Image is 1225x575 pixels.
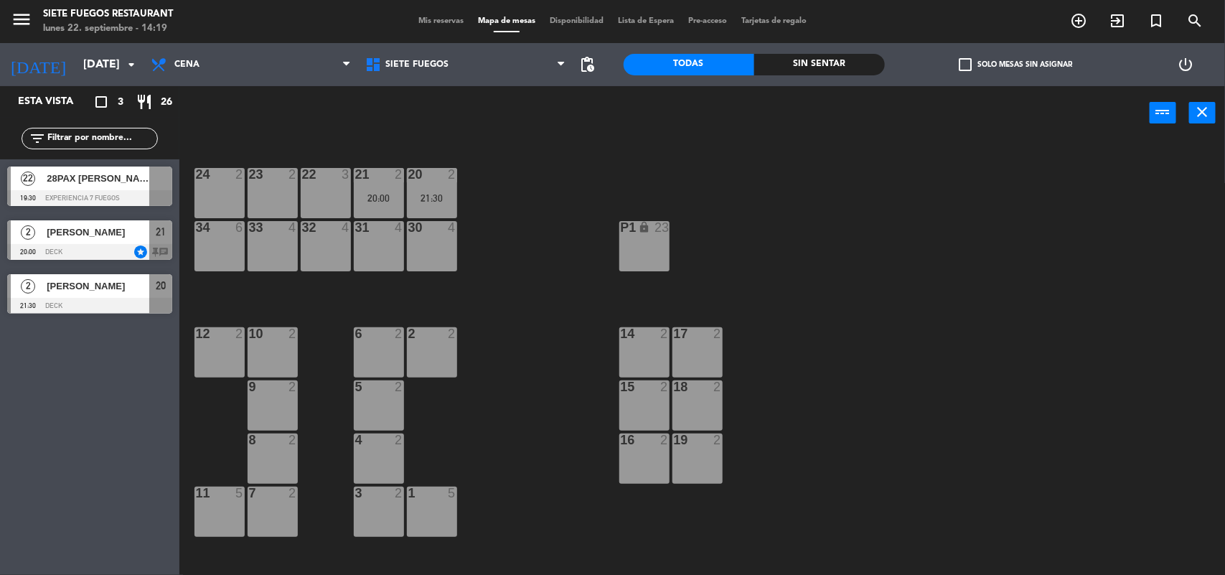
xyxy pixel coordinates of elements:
div: 31 [355,221,356,234]
div: 30 [408,221,409,234]
div: 18 [674,380,675,393]
button: menu [11,9,32,35]
div: 23 [654,221,669,234]
div: 4 [288,221,297,234]
div: 2 [235,168,244,181]
span: 2 [21,225,35,240]
div: 19 [674,434,675,447]
span: 20 [156,277,166,294]
i: turned_in_not [1147,12,1165,29]
button: close [1189,102,1216,123]
div: 4 [355,434,356,447]
input: Filtrar por nombre... [46,131,157,146]
div: 2 [288,168,297,181]
i: crop_square [93,93,110,111]
span: 28PAX [PERSON_NAME] Analytics TENTATIVA [47,171,149,186]
div: 2 [713,434,722,447]
div: 2 [408,327,409,340]
div: 4 [342,221,350,234]
span: 2 [21,279,35,294]
div: Esta vista [7,93,103,111]
i: arrow_drop_down [123,56,140,73]
i: close [1194,103,1211,121]
div: 32 [302,221,303,234]
span: Disponibilidad [543,17,611,25]
span: Lista de Espera [611,17,681,25]
div: 7 [249,487,250,500]
i: restaurant [136,93,153,111]
div: Sin sentar [754,54,885,75]
div: 2 [395,380,403,393]
span: [PERSON_NAME] [47,279,149,294]
div: 12 [196,327,197,340]
button: power_input [1150,102,1176,123]
div: 2 [660,327,669,340]
span: 22 [21,172,35,186]
span: [PERSON_NAME] [47,225,149,240]
div: 1 [408,487,409,500]
div: 34 [196,221,197,234]
label: Solo mesas sin asignar [959,58,1072,71]
div: 22 [302,168,303,181]
div: 2 [288,380,297,393]
i: menu [11,9,32,30]
span: Cena [174,60,200,70]
div: 6 [235,221,244,234]
div: 2 [713,327,722,340]
i: lock [638,221,650,233]
div: 11 [196,487,197,500]
div: 21:30 [407,193,457,203]
i: power_input [1155,103,1172,121]
div: 2 [448,168,456,181]
div: 2 [660,380,669,393]
div: 5 [235,487,244,500]
div: 6 [355,327,356,340]
div: 24 [196,168,197,181]
div: P1 [621,221,621,234]
span: Tarjetas de regalo [734,17,814,25]
i: search [1186,12,1203,29]
span: 26 [161,94,172,111]
div: 2 [395,327,403,340]
div: 33 [249,221,250,234]
span: pending_actions [579,56,596,73]
span: Mapa de mesas [471,17,543,25]
div: 4 [395,221,403,234]
span: 21 [156,223,166,240]
div: 23 [249,168,250,181]
div: 2 [395,487,403,500]
div: 10 [249,327,250,340]
span: 3 [118,94,123,111]
div: lunes 22. septiembre - 14:19 [43,22,173,36]
div: 9 [249,380,250,393]
div: 2 [288,327,297,340]
div: 2 [660,434,669,447]
div: 3 [342,168,350,181]
div: Todas [624,54,754,75]
div: 21 [355,168,356,181]
div: 16 [621,434,621,447]
div: 4 [448,221,456,234]
div: 3 [355,487,356,500]
div: 2 [448,327,456,340]
span: Mis reservas [411,17,471,25]
i: exit_to_app [1109,12,1126,29]
span: Pre-acceso [681,17,734,25]
div: 2 [395,434,403,447]
div: 20 [408,168,409,181]
i: add_circle_outline [1070,12,1087,29]
div: 2 [395,168,403,181]
div: 20:00 [354,193,404,203]
i: filter_list [29,130,46,147]
div: Siete Fuegos Restaurant [43,7,173,22]
div: 5 [355,380,356,393]
span: check_box_outline_blank [959,58,972,71]
div: 2 [235,327,244,340]
div: 5 [448,487,456,500]
div: 15 [621,380,621,393]
div: 2 [713,380,722,393]
div: 8 [249,434,250,447]
span: Siete Fuegos [385,60,449,70]
div: 2 [288,487,297,500]
div: 14 [621,327,621,340]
